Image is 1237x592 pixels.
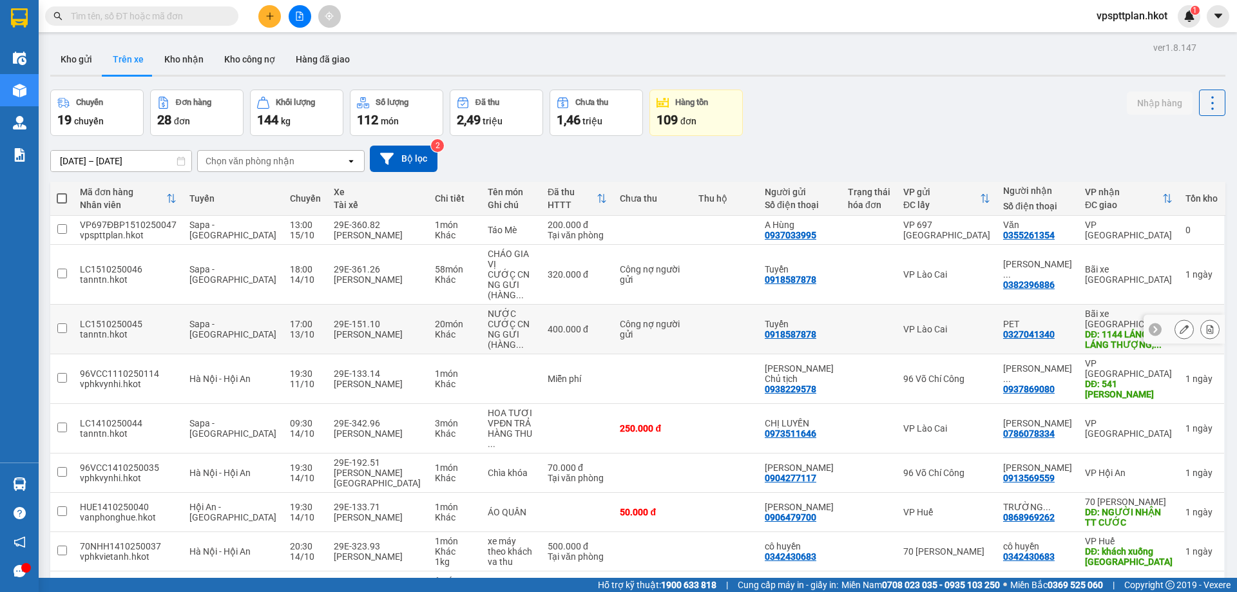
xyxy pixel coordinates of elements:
div: [PERSON_NAME] [334,551,423,562]
span: question-circle [14,507,26,519]
div: Khác [435,379,475,389]
img: logo-vxr [11,8,28,28]
div: VP [GEOGRAPHIC_DATA] [1085,418,1173,439]
div: 29E-361.26 [334,264,423,274]
div: Khác [435,329,475,339]
div: 70NHH1410250037 [80,541,177,551]
div: 0327041340 [1003,329,1055,339]
div: LC1410250044 [80,418,177,428]
div: [PERSON_NAME] [334,379,423,389]
div: A Hùng [765,220,835,230]
div: Mai Anh Gia Lâm [1003,259,1072,280]
div: 70 [PERSON_NAME] [1085,497,1173,507]
div: 0938229578 [765,384,816,394]
div: HTTT [548,200,597,210]
span: 1 [1193,6,1197,15]
span: plus [265,12,274,21]
div: 0 [1185,225,1218,235]
span: caret-down [1213,10,1224,22]
span: món [381,116,399,126]
input: Select a date range. [51,151,191,171]
div: DĐ: NGƯỜI NHẬN TT CƯỚC [1085,507,1173,528]
div: Bãi xe [GEOGRAPHIC_DATA] [1085,264,1173,285]
div: Tài xế [334,200,423,210]
div: 14/10 [290,473,321,483]
div: va thu [488,557,535,567]
div: Số điện thoại [1003,201,1072,211]
input: Tìm tên, số ĐT hoặc mã đơn [71,9,223,23]
span: Sapa - [GEOGRAPHIC_DATA] [189,418,276,439]
div: Công nợ người gửi [620,319,684,339]
div: 1 [1185,468,1218,478]
span: ... [516,290,524,300]
div: Chi tiết [435,193,475,204]
div: 0937033995 [765,230,816,240]
span: triệu [582,116,602,126]
span: Miền Nam [841,578,1000,592]
div: VP Hội An [1085,468,1173,478]
div: Công nợ người gửi [620,264,684,285]
div: [PERSON_NAME][GEOGRAPHIC_DATA] [334,468,423,488]
div: 29E-133.71 [334,502,423,512]
div: 0913569559 [1003,473,1055,483]
strong: 0708 023 035 - 0935 103 250 [882,580,1000,590]
div: Bãi xe [GEOGRAPHIC_DATA] [1085,309,1173,329]
div: xe máy theo khách [488,536,535,557]
div: Ghi chú [488,200,535,210]
div: 70.000 đ [548,463,607,473]
div: 19:30 [290,463,321,473]
button: aim [318,5,341,28]
div: 19:30 [290,502,321,512]
div: VPĐN TRẢ HÀNG THU CƯỚC [488,418,535,449]
div: VP [GEOGRAPHIC_DATA] [1085,358,1173,379]
div: Chuyến [290,193,321,204]
div: vanphonghue.hkot [80,512,177,522]
div: cô huyền [765,541,835,551]
span: đơn [680,116,696,126]
strong: 1900 633 818 [661,580,716,590]
div: 70 [PERSON_NAME] [903,546,990,557]
span: | [726,578,728,592]
div: Đơn hàng [176,98,211,107]
div: Mã đơn hàng [80,187,166,197]
img: solution-icon [13,148,26,162]
div: 1 món [435,536,475,546]
span: copyright [1165,580,1175,589]
th: Toggle SortBy [541,182,613,216]
div: 1 [1185,269,1218,280]
span: Cung cấp máy in - giấy in: [738,578,838,592]
div: VP [GEOGRAPHIC_DATA] [1085,220,1173,240]
div: 1 [1185,374,1218,384]
span: file-add [295,12,304,21]
button: Kho công nợ [214,44,285,75]
div: 96 Võ Chí Công [903,374,990,384]
span: 2,49 [457,112,481,128]
span: Sapa - [GEOGRAPHIC_DATA] [189,220,276,240]
span: chuyến [74,116,104,126]
div: 20:30 [290,541,321,551]
div: [PERSON_NAME] [334,329,423,339]
span: ... [516,339,524,350]
div: TẤN DŨNG [765,502,835,512]
div: Sửa đơn hàng [1175,320,1194,339]
div: ÁO QUẦN [488,507,535,517]
button: Nhập hàng [1127,91,1193,115]
div: 14/10 [290,512,321,522]
button: Trên xe [102,44,154,75]
button: Số lượng112món [350,90,443,136]
div: Phạm Xuân Nguyên [765,463,835,473]
div: 0868969262 [1003,512,1055,522]
span: ngày [1193,507,1213,517]
div: Khác [435,274,475,285]
span: triệu [483,116,503,126]
div: 50.000 đ [620,507,686,517]
div: VP Huế [1085,536,1173,546]
sup: 1 [1191,6,1200,15]
div: [PERSON_NAME] [334,512,423,522]
button: Khối lượng144kg [250,90,343,136]
svg: open [346,156,356,166]
div: Xe [334,187,423,197]
div: 1 [1185,546,1218,557]
div: 18:00 [290,264,321,274]
div: 96VCC1110250114 [80,368,177,379]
